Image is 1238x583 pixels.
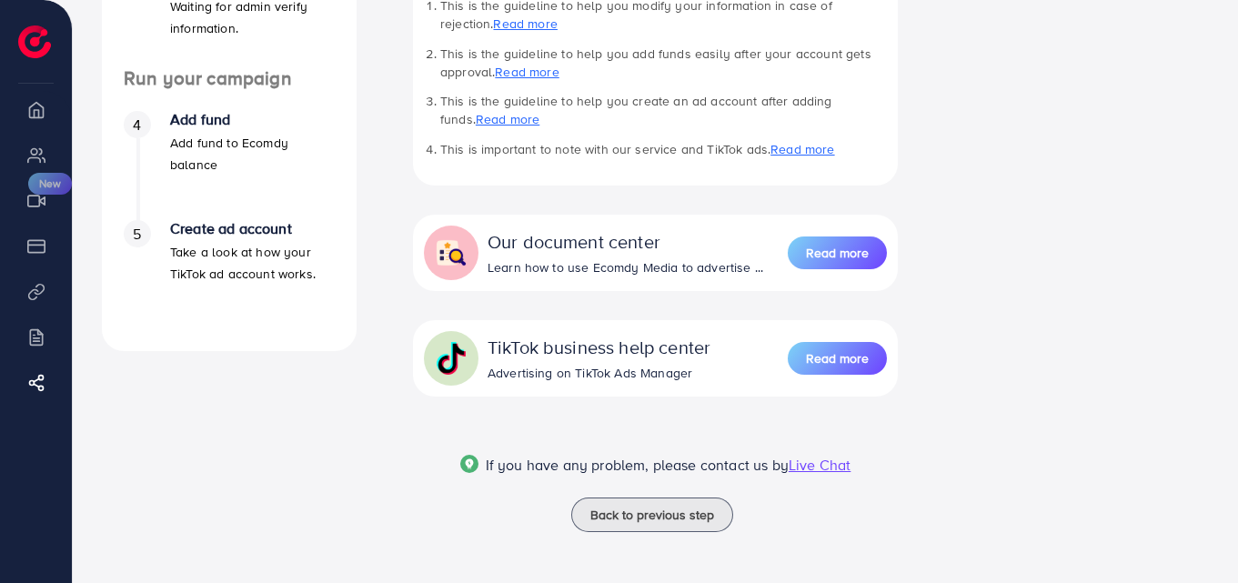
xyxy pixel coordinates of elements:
[788,342,887,375] button: Read more
[486,455,789,475] span: If you have any problem, please contact us by
[488,364,710,382] div: Advertising on TikTok Ads Manager
[788,235,887,271] a: Read more
[170,132,335,176] p: Add fund to Ecomdy balance
[18,25,51,58] img: logo
[488,228,763,255] div: Our document center
[170,111,335,128] h4: Add fund
[571,498,733,532] button: Back to previous step
[102,111,357,220] li: Add fund
[488,334,710,360] div: TikTok business help center
[102,67,357,90] h4: Run your campaign
[133,224,141,245] span: 5
[133,115,141,136] span: 4
[440,140,887,158] li: This is important to note with our service and TikTok ads.
[170,241,335,285] p: Take a look at how your TikTok ad account works.
[440,45,887,82] li: This is the guideline to help you add funds easily after your account gets approval.
[170,220,335,237] h4: Create ad account
[806,244,869,262] span: Read more
[788,236,887,269] button: Read more
[460,455,478,473] img: Popup guide
[493,15,557,33] a: Read more
[476,110,539,128] a: Read more
[1161,501,1224,569] iframe: Chat
[495,63,559,81] a: Read more
[590,506,714,524] span: Back to previous step
[789,455,850,475] span: Live Chat
[488,258,763,276] div: Learn how to use Ecomdy Media to advertise ...
[435,342,468,375] img: collapse
[806,349,869,367] span: Read more
[435,236,468,269] img: collapse
[788,340,887,377] a: Read more
[102,220,357,329] li: Create ad account
[770,140,834,158] a: Read more
[440,92,887,129] li: This is the guideline to help you create an ad account after adding funds.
